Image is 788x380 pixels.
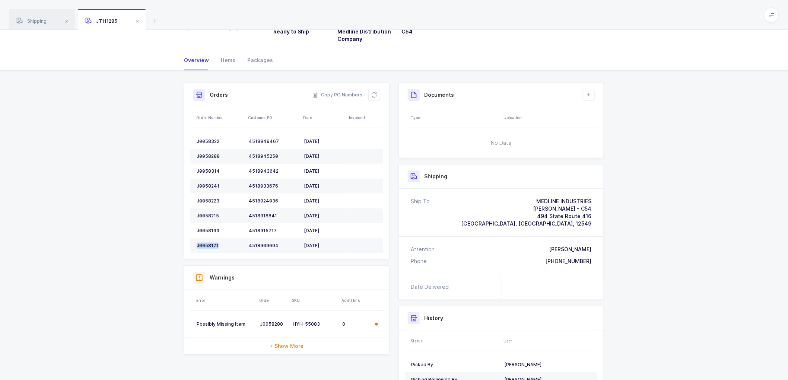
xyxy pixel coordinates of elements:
h3: C54 [402,28,457,35]
div: + Show More [184,338,389,354]
div: Picked By [411,362,498,368]
div: J0058288 [260,321,287,327]
div: 4518945250 [249,153,298,159]
div: Status [411,338,499,344]
div: Ship To [411,198,430,227]
div: Type [411,115,499,121]
div: Date [303,115,344,121]
h3: Medline Distribution Company [337,28,393,43]
div: Order Number [196,115,244,121]
h3: History [424,314,443,322]
h3: Orders [210,91,228,99]
div: 4518918841 [249,213,298,219]
span: Shipping [16,18,47,24]
div: [DATE] [304,153,344,159]
div: J0058241 [197,183,243,189]
div: 4518943042 [249,168,298,174]
div: Error [196,297,255,303]
div: J0058288 [197,153,243,159]
div: J0058223 [197,198,243,204]
div: User [503,338,595,344]
h3: Ready to Ship [273,28,328,35]
div: 4518915717 [249,228,298,234]
div: Customer PO [248,115,299,121]
h3: Warnings [210,274,235,281]
span: [GEOGRAPHIC_DATA], [GEOGRAPHIC_DATA], 12549 [461,220,591,227]
div: 4518909694 [249,243,298,249]
div: Date Delivered [411,283,452,291]
div: MEDLINE INDUSTRIES [461,198,591,205]
div: [PERSON_NAME] - C54 [461,205,591,213]
div: [PERSON_NAME] [549,246,591,253]
div: [DATE] [304,213,344,219]
h3: Shipping [424,173,447,180]
div: 4518924036 [249,198,298,204]
div: [DATE] [304,183,344,189]
div: 0 [342,321,369,327]
div: [DATE] [304,198,344,204]
div: Attention [411,246,435,253]
div: [DATE] [304,138,344,144]
div: Packages [241,50,273,70]
div: J0058314 [197,168,243,174]
span: No Data [453,132,550,154]
div: [PHONE_NUMBER] [545,258,591,265]
div: [PERSON_NAME] [504,362,591,368]
div: Possibly Missing Item [197,321,254,327]
div: J0058193 [197,228,243,234]
div: Order [259,297,287,303]
div: 4518949467 [249,138,298,144]
div: Invoiced [349,115,381,121]
div: 4518933676 [249,183,298,189]
div: [DATE] [304,243,344,249]
button: Copy PO Numbers [312,91,362,99]
span: JT111285 [85,18,117,24]
div: [DATE] [304,228,344,234]
div: Phone [411,258,427,265]
div: J0058215 [197,213,243,219]
div: Items [215,50,241,70]
div: [DATE] [304,168,344,174]
div: HYH-55083 [293,321,336,327]
div: Addtl Info [341,297,370,303]
div: J0058171 [197,243,243,249]
div: 494 State Route 416 [461,213,591,220]
div: Uploaded [503,115,595,121]
span: + Show More [270,342,304,350]
div: Overview [184,50,215,70]
div: SKU [292,297,337,303]
h3: Documents [424,91,454,99]
div: J0058322 [197,138,243,144]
